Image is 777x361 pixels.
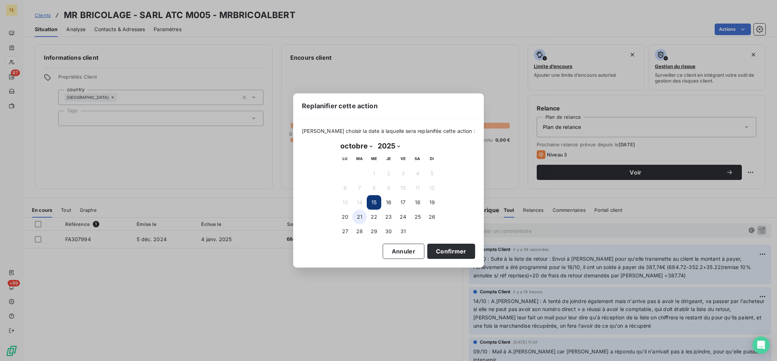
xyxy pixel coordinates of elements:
[352,181,367,195] button: 7
[367,166,381,181] button: 1
[381,152,396,166] th: jeudi
[338,210,352,224] button: 20
[352,210,367,224] button: 21
[383,244,424,259] button: Annuler
[410,166,425,181] button: 4
[381,181,396,195] button: 9
[396,181,410,195] button: 10
[338,224,352,239] button: 27
[338,152,352,166] th: lundi
[396,224,410,239] button: 31
[367,224,381,239] button: 29
[381,166,396,181] button: 2
[410,195,425,210] button: 18
[752,336,770,354] div: Open Intercom Messenger
[367,181,381,195] button: 8
[410,181,425,195] button: 11
[352,195,367,210] button: 14
[338,195,352,210] button: 13
[425,195,439,210] button: 19
[338,181,352,195] button: 6
[302,127,475,135] span: [PERSON_NAME] choisir la date à laquelle sera replanifée cette action :
[425,152,439,166] th: dimanche
[410,152,425,166] th: samedi
[425,181,439,195] button: 12
[410,210,425,224] button: 25
[381,210,396,224] button: 23
[352,152,367,166] th: mardi
[381,224,396,239] button: 30
[396,210,410,224] button: 24
[427,244,475,259] button: Confirmer
[396,166,410,181] button: 3
[367,210,381,224] button: 22
[425,166,439,181] button: 5
[367,195,381,210] button: 15
[352,224,367,239] button: 28
[302,101,378,111] span: Replanifier cette action
[381,195,396,210] button: 16
[396,152,410,166] th: vendredi
[367,152,381,166] th: mercredi
[425,210,439,224] button: 26
[396,195,410,210] button: 17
